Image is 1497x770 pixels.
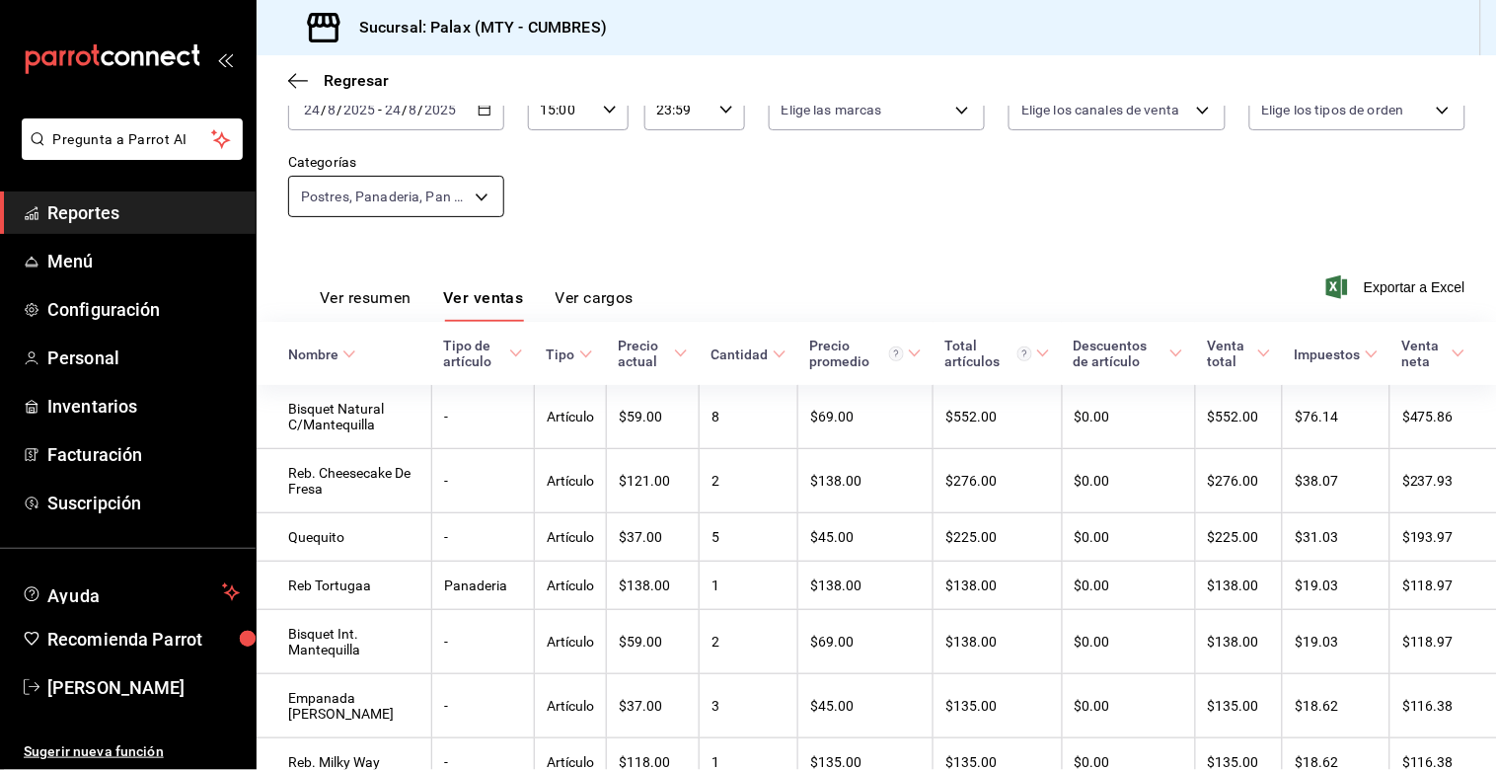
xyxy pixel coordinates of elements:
[1283,610,1390,674] td: $19.03
[607,610,700,674] td: $59.00
[700,449,798,513] td: 2
[402,102,408,117] span: /
[431,562,534,610] td: Panaderia
[409,102,418,117] input: --
[303,102,321,117] input: --
[1062,449,1195,513] td: $0.00
[889,346,904,361] svg: Precio promedio = Total artículos / cantidad
[619,338,688,369] span: Precio actual
[320,288,634,322] div: navigation tabs
[431,449,534,513] td: -
[1207,338,1252,369] div: Venta total
[547,346,575,362] div: Tipo
[288,346,338,362] div: Nombre
[934,513,1062,562] td: $225.00
[257,610,431,674] td: Bisquet Int. Mantequilla
[535,562,607,610] td: Artículo
[378,102,382,117] span: -
[288,156,504,170] label: Categorías
[384,102,402,117] input: --
[798,562,934,610] td: $138.00
[321,102,327,117] span: /
[945,338,1050,369] span: Total artículos
[535,610,607,674] td: Artículo
[535,449,607,513] td: Artículo
[1402,338,1448,369] div: Venta neta
[24,741,240,762] span: Sugerir nueva función
[431,385,534,449] td: -
[1283,449,1390,513] td: $38.07
[798,610,934,674] td: $69.00
[288,71,389,90] button: Regresar
[1062,513,1195,562] td: $0.00
[1062,562,1195,610] td: $0.00
[945,338,1032,369] div: Total artículos
[418,102,424,117] span: /
[1017,346,1032,361] svg: El total artículos considera cambios de precios en los artículos así como costos adicionales por ...
[798,449,934,513] td: $138.00
[1074,338,1183,369] span: Descuentos de artículo
[337,102,342,117] span: /
[47,580,214,604] span: Ayuda
[1330,275,1465,299] span: Exportar a Excel
[47,345,240,371] span: Personal
[320,288,412,322] button: Ver resumen
[342,102,376,117] input: ----
[711,346,769,362] div: Cantidad
[1262,100,1404,119] span: Elige los tipos de orden
[431,513,534,562] td: -
[934,449,1062,513] td: $276.00
[1195,385,1282,449] td: $552.00
[700,513,798,562] td: 5
[47,248,240,274] span: Menú
[782,100,882,119] span: Elige las marcas
[443,338,522,369] span: Tipo de artículo
[47,674,240,701] span: [PERSON_NAME]
[934,610,1062,674] td: $138.00
[1062,610,1195,674] td: $0.00
[424,102,458,117] input: ----
[47,199,240,226] span: Reportes
[934,385,1062,449] td: $552.00
[810,338,904,369] div: Precio promedio
[619,338,670,369] div: Precio actual
[22,118,243,160] button: Pregunta a Parrot AI
[1402,338,1465,369] span: Venta neta
[47,626,240,653] span: Recomienda Parrot
[1295,346,1379,362] span: Impuestos
[1207,338,1270,369] span: Venta total
[700,562,798,610] td: 1
[47,441,240,468] span: Facturación
[257,449,431,513] td: Reb. Cheesecake De Fresa
[1062,385,1195,449] td: $0.00
[443,288,524,322] button: Ver ventas
[607,513,700,562] td: $37.00
[1195,674,1282,738] td: $135.00
[1062,674,1195,738] td: $0.00
[1390,674,1497,738] td: $116.38
[431,674,534,738] td: -
[443,338,504,369] div: Tipo de artículo
[798,513,934,562] td: $45.00
[1390,562,1497,610] td: $118.97
[1074,338,1165,369] div: Descuentos de artículo
[1195,562,1282,610] td: $138.00
[47,393,240,420] span: Inventarios
[431,610,534,674] td: -
[1390,385,1497,449] td: $475.86
[535,385,607,449] td: Artículo
[1295,346,1361,362] div: Impuestos
[934,674,1062,738] td: $135.00
[1390,449,1497,513] td: $237.93
[607,449,700,513] td: $121.00
[607,385,700,449] td: $59.00
[327,102,337,117] input: --
[14,143,243,164] a: Pregunta a Parrot AI
[700,610,798,674] td: 2
[934,562,1062,610] td: $138.00
[535,513,607,562] td: Artículo
[1195,449,1282,513] td: $276.00
[1283,674,1390,738] td: $18.62
[810,338,922,369] span: Precio promedio
[1195,513,1282,562] td: $225.00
